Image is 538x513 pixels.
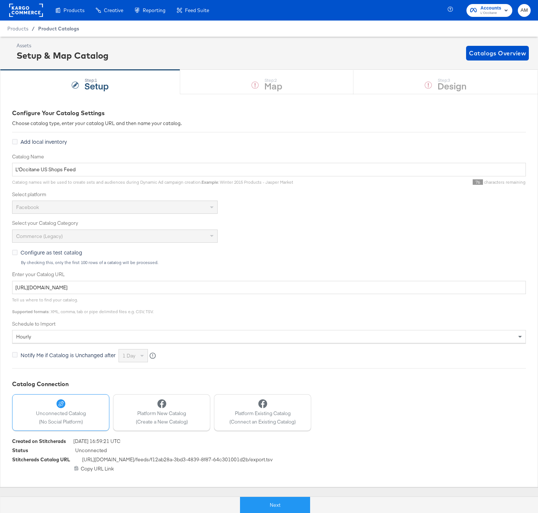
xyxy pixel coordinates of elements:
div: Stitcherads Catalog URL [12,456,70,463]
span: Platform Existing Catalog [229,410,296,417]
span: Notify Me if Catalog is Unchanged after [21,351,116,359]
span: Unconnected Catalog [36,410,86,417]
strong: Example [201,179,218,185]
span: hourly [16,333,31,340]
div: Status [12,447,28,454]
div: Choose catalog type, enter your catalog URL and then name your catalog. [12,120,526,127]
span: Feed Suite [185,7,209,13]
label: Schedule to Import [12,320,526,327]
span: (No Social Platform) [36,418,86,425]
span: 1 day [123,352,135,359]
span: [URL][DOMAIN_NAME] /feeds/ f12ab28a-3bd3-4839-8f87-64c301001d2b /export.tsv [82,456,273,465]
label: Enter your Catalog URL [12,271,526,278]
label: Select platform [12,191,526,198]
span: L'Occitane [480,10,501,16]
div: Step: 1 [84,78,109,83]
div: By checking this, only the first 100 rows of a catalog will be processed. [21,260,526,265]
span: Products [63,7,84,13]
span: Catalog names will be used to create sets and audiences during Dynamic Ad campaign creation. : Wi... [12,179,293,185]
button: AccountsL'Occitane [466,4,512,17]
div: Setup & Map Catalog [17,49,109,62]
span: Products [7,26,28,32]
span: Reporting [143,7,166,13]
input: Enter Catalog URL, e.g. http://www.example.com/products.xml [12,281,526,294]
div: Catalog Connection [12,380,526,388]
span: (Create a New Catalog) [136,418,188,425]
div: Created on Stitcherads [12,438,66,445]
strong: Supported formats [12,309,49,314]
span: Accounts [480,4,501,12]
span: Platform New Catalog [136,410,188,417]
span: [DATE] 16:59:21 UTC [73,438,120,447]
button: Unconnected Catalog(No Social Platform) [12,394,109,431]
span: Creative [104,7,123,13]
button: AM [518,4,531,17]
div: Assets [17,42,109,49]
span: AM [521,6,528,15]
div: Copy URL Link [12,465,526,472]
button: Platform Existing Catalog(Connect an Existing Catalog) [214,394,311,431]
span: Catalogs Overview [469,48,526,58]
input: Name your catalog e.g. My Dynamic Product Catalog [12,163,526,176]
strong: Setup [84,80,109,92]
div: Configure Your Catalog Settings [12,109,526,117]
label: Catalog Name [12,153,526,160]
a: Product Catalogs [38,26,79,32]
span: Unconnected [75,447,107,456]
span: (Connect an Existing Catalog) [229,418,296,425]
button: Platform New Catalog(Create a New Catalog) [113,394,210,431]
div: characters remaining [293,179,526,185]
span: Facebook [16,204,39,210]
span: Commerce (Legacy) [16,233,63,239]
span: Add local inventory [21,138,67,145]
label: Select your Catalog Category [12,220,526,227]
button: Catalogs Overview [466,46,529,61]
span: 76 [473,179,483,185]
span: / [28,26,38,32]
span: Configure as test catalog [21,249,82,256]
span: Tell us where to find your catalog. : XML, comma, tab or pipe delimited files e.g. CSV, TSV. [12,297,153,314]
